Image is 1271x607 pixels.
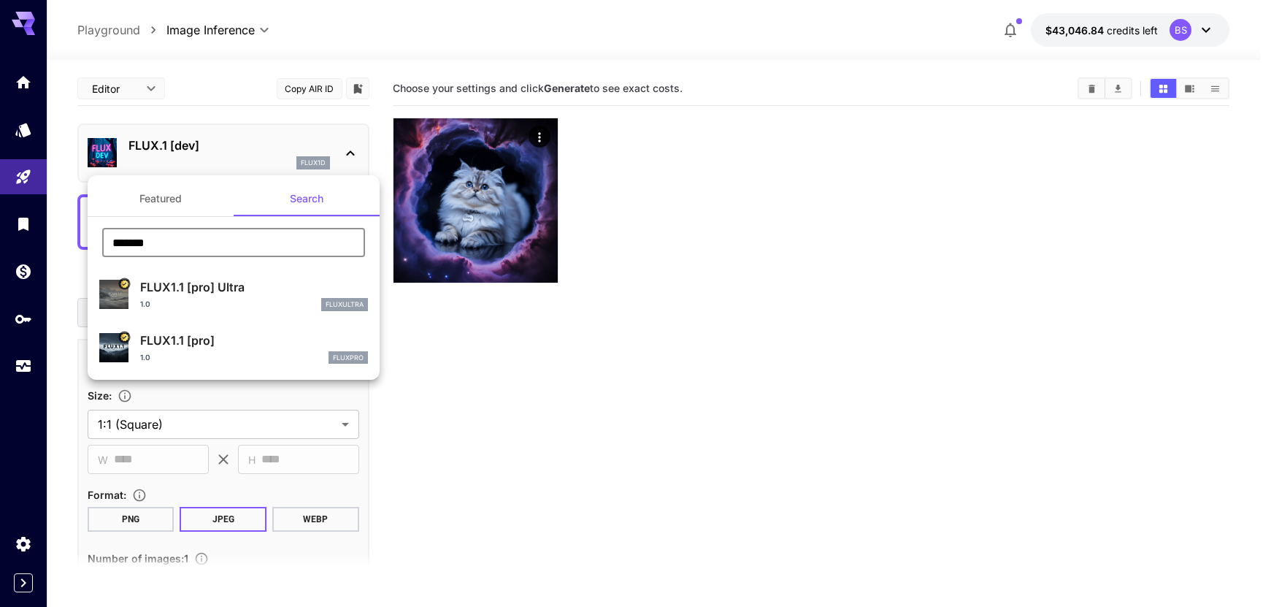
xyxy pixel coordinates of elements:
p: fluxultra [326,299,364,310]
button: Search [234,181,380,216]
p: FLUX1.1 [pro] [140,332,368,349]
button: Featured [88,181,234,216]
button: Certified Model – Vetted for best performance and includes a commercial license. [118,278,130,290]
p: 1.0 [140,299,150,310]
button: Certified Model – Vetted for best performance and includes a commercial license. [118,331,130,343]
p: fluxpro [333,353,364,363]
div: Certified Model – Vetted for best performance and includes a commercial license.FLUX1.1 [pro] Ult... [99,272,368,317]
p: 1.0 [140,352,150,363]
p: FLUX1.1 [pro] Ultra [140,278,368,296]
div: Certified Model – Vetted for best performance and includes a commercial license.FLUX1.1 [pro]1.0f... [99,326,368,370]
